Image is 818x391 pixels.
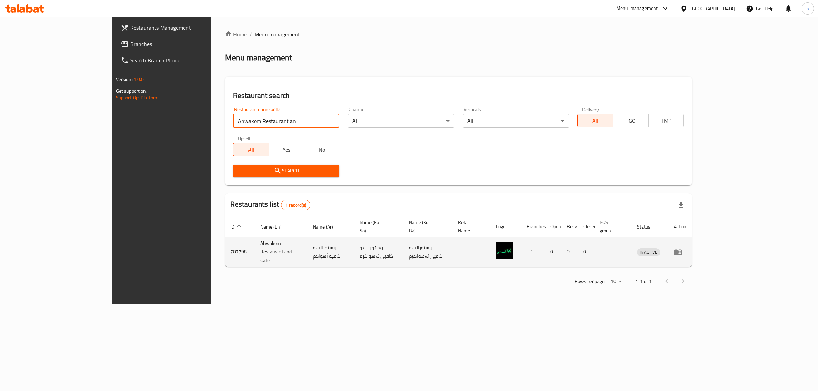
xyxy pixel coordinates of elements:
[578,237,594,267] td: 0
[463,114,569,128] div: All
[360,218,395,235] span: Name (Ku-So)
[561,237,578,267] td: 0
[281,202,310,208] span: 1 record(s)
[637,248,660,256] span: INACTIVE
[115,19,249,36] a: Restaurants Management
[651,116,681,126] span: TMP
[582,107,599,112] label: Delivery
[307,237,354,267] td: ريستورانت و كافية أهواكم
[269,143,304,156] button: Yes
[577,114,613,127] button: All
[578,216,594,237] th: Closed
[281,200,310,210] div: Total records count
[545,237,561,267] td: 0
[225,52,292,63] h2: Menu management
[255,237,307,267] td: Ahwakom Restaurant and Cafe
[130,40,244,48] span: Branches
[238,136,251,141] label: Upsell
[225,30,692,38] nav: breadcrumb
[521,237,545,267] td: 1
[635,277,652,286] p: 1-1 of 1
[255,30,300,38] span: Menu management
[272,145,302,155] span: Yes
[130,56,244,64] span: Search Branch Phone
[233,165,340,177] button: Search
[648,114,684,127] button: TMP
[545,216,561,237] th: Open
[233,114,340,128] input: Search for restaurant name or ID..
[409,218,444,235] span: Name (Ku-Ba)
[637,223,659,231] span: Status
[348,114,454,128] div: All
[116,75,133,84] span: Version:
[260,223,290,231] span: Name (En)
[600,218,623,235] span: POS group
[233,91,684,101] h2: Restaurant search
[616,4,658,13] div: Menu-management
[313,223,342,231] span: Name (Ar)
[608,277,624,287] div: Rows per page:
[115,52,249,68] a: Search Branch Phone
[806,5,809,12] span: b
[673,197,689,213] div: Export file
[580,116,610,126] span: All
[116,87,147,95] span: Get support on:
[225,216,692,267] table: enhanced table
[575,277,605,286] p: Rows per page:
[458,218,482,235] span: Ref. Name
[249,30,252,38] li: /
[236,145,266,155] span: All
[130,24,244,32] span: Restaurants Management
[404,237,453,267] td: رێستورانت و کافێی ئەهواکۆم
[637,248,660,256] div: INACTIVE
[561,216,578,237] th: Busy
[490,216,521,237] th: Logo
[690,5,735,12] div: [GEOGRAPHIC_DATA]
[134,75,144,84] span: 1.0.0
[616,116,646,126] span: TGO
[668,216,692,237] th: Action
[115,36,249,52] a: Branches
[496,242,513,259] img: Ahwakom Restaurant and Cafe
[304,143,339,156] button: No
[233,143,269,156] button: All
[613,114,649,127] button: TGO
[230,199,310,210] h2: Restaurants list
[230,223,243,231] span: ID
[521,216,545,237] th: Branches
[307,145,337,155] span: No
[116,93,159,102] a: Support.OpsPlatform
[239,167,334,175] span: Search
[354,237,403,267] td: رێستورانت و کافێی ئەهواکۆم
